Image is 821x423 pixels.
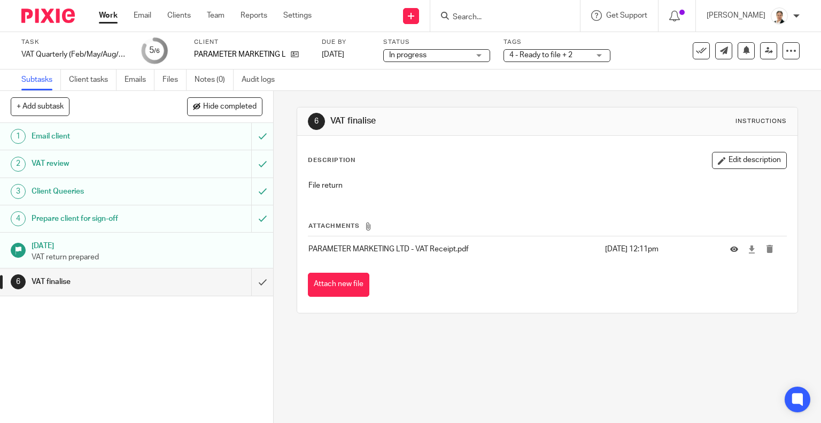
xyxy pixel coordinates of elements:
p: Description [308,156,355,165]
p: [DATE] 12:11pm [605,244,714,255]
a: Subtasks [21,70,61,90]
h1: [DATE] [32,238,262,251]
a: Work [99,10,118,21]
a: Files [162,70,187,90]
a: Email [134,10,151,21]
div: 1 [11,129,26,144]
button: + Add subtask [11,97,69,116]
div: VAT Quarterly (Feb/May/Aug/Nov) [21,49,128,60]
div: 6 [308,113,325,130]
a: Clients [167,10,191,21]
label: Client [194,38,308,47]
p: PARAMETER MARKETING LTD [194,49,285,60]
div: Instructions [735,117,787,126]
h1: VAT finalise [32,274,171,290]
p: [PERSON_NAME] [707,10,765,21]
p: File return [308,180,787,191]
a: Notes (0) [195,70,234,90]
span: In progress [389,51,427,59]
h1: Email client [32,128,171,144]
h1: VAT finalise [330,116,570,127]
span: Attachments [308,223,360,229]
input: Search [452,13,548,22]
h1: Client Queeries [32,183,171,199]
div: 2 [11,157,26,172]
a: Reports [241,10,267,21]
h1: Prepare client for sign-off [32,211,171,227]
img: Pixie [21,9,75,23]
a: Audit logs [242,70,283,90]
a: Team [207,10,224,21]
a: Client tasks [69,70,117,90]
span: [DATE] [322,51,344,58]
label: Tags [504,38,610,47]
div: 4 [11,211,26,226]
span: Hide completed [203,103,257,111]
button: Attach new file [308,273,369,297]
button: Edit description [712,152,787,169]
small: /6 [154,48,160,54]
p: PARAMETER MARKETING LTD - VAT Receipt.pdf [308,244,600,255]
img: Untitled%20(5%20%C3%97%205%20cm)%20(2).png [771,7,788,25]
div: 3 [11,184,26,199]
span: 4 - Ready to file + 2 [509,51,572,59]
a: Download [748,244,756,255]
div: 6 [11,274,26,289]
a: Emails [125,70,154,90]
h1: VAT review [32,156,171,172]
label: Status [383,38,490,47]
div: 5 [149,44,160,57]
p: VAT return prepared [32,252,262,263]
label: Due by [322,38,370,47]
a: Settings [283,10,312,21]
span: Get Support [606,12,647,19]
button: Hide completed [187,97,262,116]
label: Task [21,38,128,47]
